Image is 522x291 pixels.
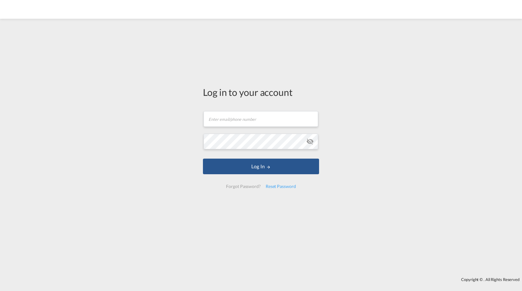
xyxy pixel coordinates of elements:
[203,86,319,99] div: Log in to your account
[204,111,318,127] input: Enter email/phone number
[203,159,319,174] button: LOGIN
[224,181,263,192] div: Forgot Password?
[263,181,298,192] div: Reset Password
[306,138,314,145] md-icon: icon-eye-off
